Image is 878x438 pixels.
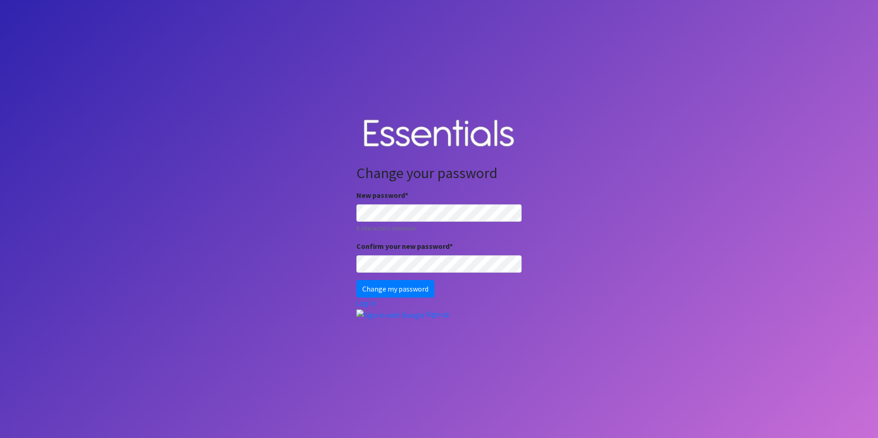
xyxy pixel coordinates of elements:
abbr: required [405,191,408,200]
img: Human Essentials [356,110,522,157]
h2: Change your password [356,164,522,182]
label: Confirm your new password [356,241,453,252]
img: Sign in with Google [356,309,425,320]
small: 8 characters minimum [356,224,522,233]
label: New password [356,190,408,201]
a: Sign up [426,309,449,319]
abbr: required [450,241,453,251]
a: Log in [356,298,376,308]
input: Change my password [356,280,434,298]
